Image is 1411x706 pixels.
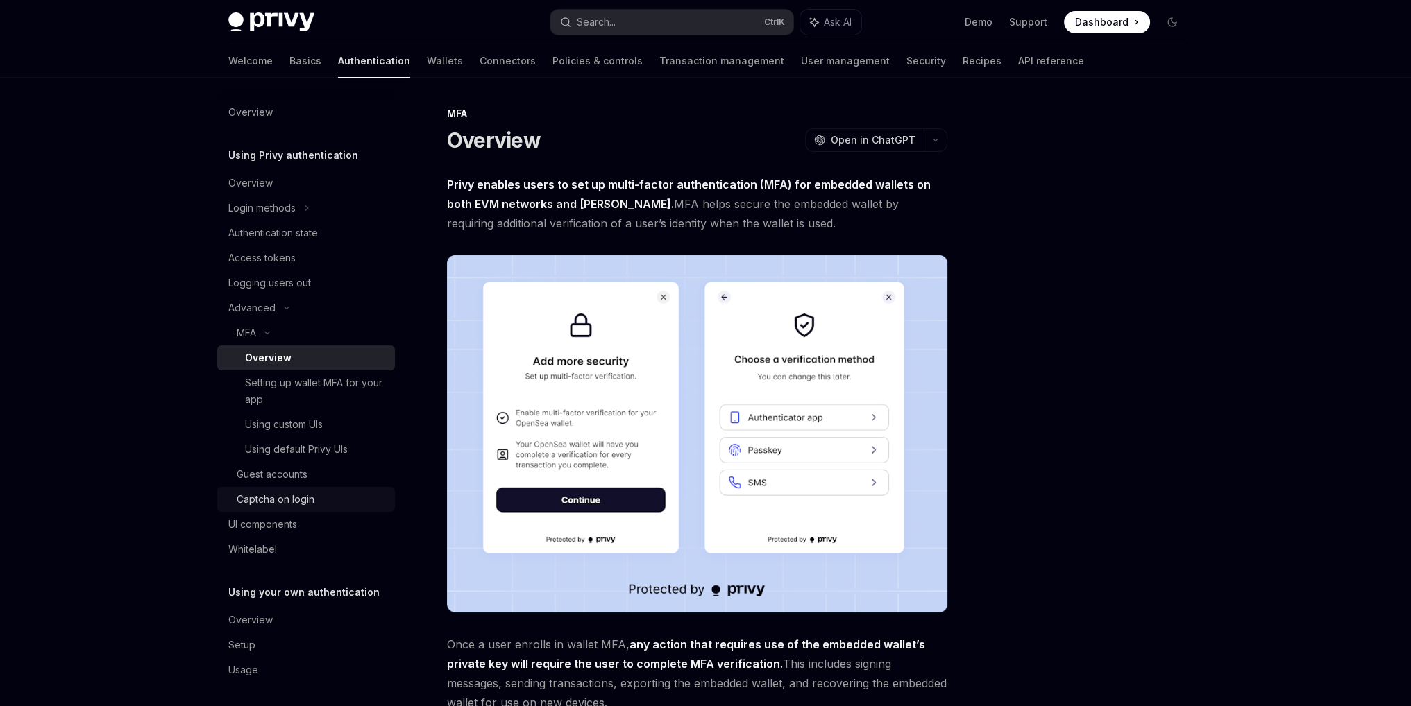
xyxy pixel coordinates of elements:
[552,44,643,78] a: Policies & controls
[228,104,273,121] div: Overview
[228,200,296,216] div: Login methods
[217,437,395,462] a: Using default Privy UIs
[217,632,395,657] a: Setup
[217,270,395,295] a: Logging users out
[550,10,793,35] button: Search...CtrlK
[228,541,277,558] div: Whitelabel
[427,44,463,78] a: Wallets
[764,17,785,28] span: Ctrl K
[228,300,276,316] div: Advanced
[217,537,395,562] a: Whitelabel
[217,657,395,682] a: Usage
[228,584,380,601] h5: Using your own authentication
[1018,44,1084,78] a: API reference
[831,133,915,147] span: Open in ChatGPT
[217,100,395,125] a: Overview
[228,250,296,266] div: Access tokens
[228,637,255,653] div: Setup
[228,44,273,78] a: Welcome
[447,637,925,671] strong: any action that requires use of the embedded wallet’s private key will require the user to comple...
[228,147,358,164] h5: Using Privy authentication
[217,608,395,632] a: Overview
[245,374,387,408] div: Setting up wallet MFA for your app
[228,12,314,32] img: dark logo
[237,491,314,508] div: Captcha on login
[217,512,395,537] a: UI components
[824,15,852,29] span: Ask AI
[1075,15,1129,29] span: Dashboard
[289,44,321,78] a: Basics
[447,107,947,121] div: MFA
[577,14,616,31] div: Search...
[228,662,258,678] div: Usage
[1064,11,1150,33] a: Dashboard
[1161,11,1183,33] button: Toggle dark mode
[217,370,395,412] a: Setting up wallet MFA for your app
[228,175,273,191] div: Overview
[447,178,931,211] strong: Privy enables users to set up multi-factor authentication (MFA) for embedded wallets on both EVM ...
[217,221,395,246] a: Authentication state
[800,10,861,35] button: Ask AI
[245,350,292,366] div: Overview
[480,44,536,78] a: Connectors
[217,462,395,487] a: Guest accounts
[217,246,395,270] a: Access tokens
[217,412,395,437] a: Using custom UIs
[228,612,273,628] div: Overview
[1009,15,1047,29] a: Support
[217,487,395,512] a: Captcha on login
[805,128,924,152] button: Open in ChatGPT
[338,44,410,78] a: Authentication
[217,345,395,370] a: Overview
[801,44,890,78] a: User management
[447,255,947,612] img: images/MFA.png
[217,171,395,196] a: Overview
[245,441,348,458] div: Using default Privy UIs
[228,275,311,291] div: Logging users out
[228,225,318,241] div: Authentication state
[659,44,784,78] a: Transaction management
[906,44,946,78] a: Security
[965,15,992,29] a: Demo
[447,128,541,153] h1: Overview
[228,516,297,533] div: UI components
[245,416,323,433] div: Using custom UIs
[963,44,1002,78] a: Recipes
[447,175,947,233] span: MFA helps secure the embedded wallet by requiring additional verification of a user’s identity wh...
[237,466,307,483] div: Guest accounts
[237,325,256,341] div: MFA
